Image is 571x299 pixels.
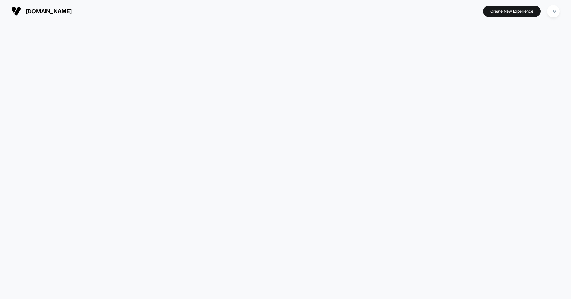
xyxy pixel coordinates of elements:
button: Create New Experience [483,6,541,17]
button: FG [545,5,561,18]
div: FG [547,5,560,17]
button: [DOMAIN_NAME] [10,6,74,16]
span: [DOMAIN_NAME] [26,8,72,15]
img: Visually logo [11,6,21,16]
